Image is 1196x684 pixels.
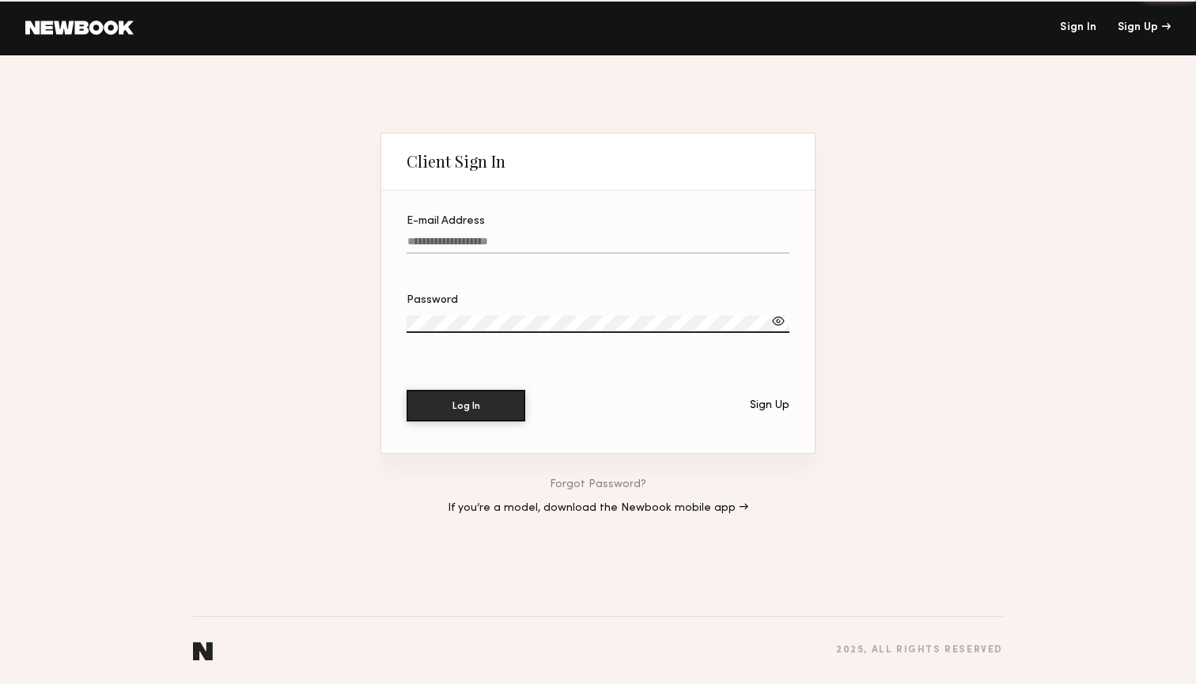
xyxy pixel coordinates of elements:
a: If you’re a model, download the Newbook mobile app → [448,503,748,514]
div: E-mail Address [407,216,789,227]
div: Password [407,295,789,306]
input: E-mail Address [407,236,789,254]
div: Sign Up [750,400,789,411]
a: Sign In [1060,22,1096,33]
input: Password [407,316,789,333]
a: Forgot Password? [550,479,646,490]
div: Sign Up [1118,22,1171,33]
button: Log In [407,390,525,421]
div: Client Sign In [407,152,505,171]
div: 2025 , all rights reserved [836,645,1003,656]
